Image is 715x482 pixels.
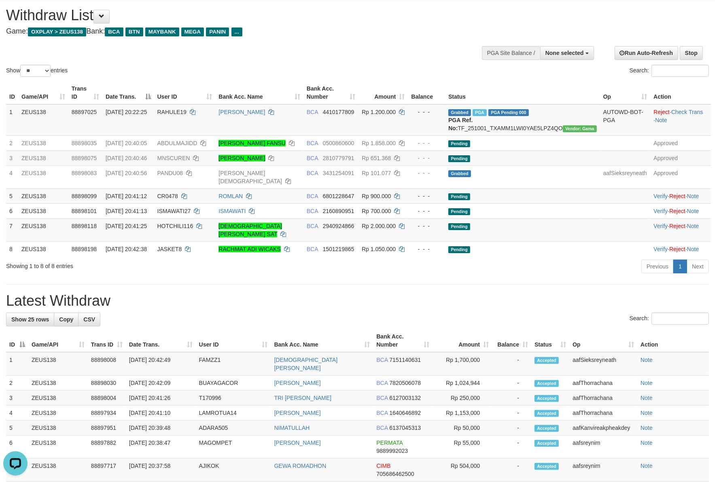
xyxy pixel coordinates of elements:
[445,81,600,104] th: Status
[18,203,68,218] td: ZEUS138
[411,245,442,253] div: - - -
[569,435,637,459] td: aafsreynim
[157,170,183,176] span: PANDU08
[630,313,709,325] label: Search:
[448,208,470,215] span: Pending
[655,117,667,123] a: Note
[181,27,204,36] span: MEGA
[196,329,271,352] th: User ID: activate to sort column ascending
[448,170,471,177] span: Grabbed
[389,410,421,416] span: Copy 1640646892 to clipboard
[535,425,559,432] span: Accepted
[18,188,68,203] td: ZEUS138
[600,81,651,104] th: Op: activate to sort column ascending
[59,316,73,323] span: Copy
[157,109,187,115] span: RAHULE19
[569,329,637,352] th: Op: activate to sort column ascending
[18,218,68,241] td: ZEUS138
[125,27,143,36] span: BTN
[72,223,97,229] span: 88898118
[650,203,711,218] td: · ·
[650,218,711,241] td: · ·
[307,223,318,229] span: BCA
[6,203,18,218] td: 6
[569,391,637,406] td: aafThorrachana
[411,207,442,215] div: - - -
[28,329,88,352] th: Game/API: activate to sort column ascending
[6,7,469,23] h1: Withdraw List
[653,208,668,214] a: Verify
[362,208,391,214] span: Rp 700.000
[88,435,126,459] td: 88897882
[106,155,147,161] span: [DATE] 20:40:46
[307,246,318,252] span: BCA
[307,208,318,214] span: BCA
[650,241,711,256] td: · ·
[323,170,354,176] span: Copy 3431254091 to clipboard
[88,421,126,435] td: 88897951
[106,140,147,146] span: [DATE] 20:40:05
[126,421,196,435] td: [DATE] 20:39:48
[448,109,471,116] span: Grabbed
[18,81,68,104] th: Game/API: activate to sort column ascending
[492,376,531,391] td: -
[535,380,559,387] span: Accepted
[274,380,321,386] a: [PERSON_NAME]
[102,81,154,104] th: Date Trans.: activate to sort column descending
[411,192,442,200] div: - - -
[323,246,354,252] span: Copy 1501219865 to clipboard
[535,463,559,470] span: Accepted
[669,193,685,199] a: Reject
[88,459,126,482] td: 88897717
[641,410,653,416] a: Note
[106,246,147,252] span: [DATE] 20:42:38
[219,246,281,252] a: RACHMAT ADI WICAKS
[28,421,88,435] td: ZEUS138
[448,193,470,200] span: Pending
[376,380,388,386] span: BCA
[6,218,18,241] td: 7
[18,135,68,150] td: ZEUS138
[72,170,97,176] span: 88898083
[492,352,531,376] td: -
[687,223,699,229] a: Note
[307,140,318,146] span: BCA
[641,260,674,273] a: Previous
[196,435,271,459] td: MAGOMPET
[126,406,196,421] td: [DATE] 20:41:10
[219,208,246,214] a: ISMAWATI
[323,208,354,214] span: Copy 2160890951 to clipboard
[157,223,193,229] span: HOTCHILI116
[653,109,670,115] a: Reject
[72,109,97,115] span: 88897025
[323,140,354,146] span: Copy 0500860600 to clipboard
[219,223,282,237] a: [DEMOGRAPHIC_DATA][PERSON_NAME] SAT
[473,109,487,116] span: Marked by aafnoeunsreypich
[83,316,95,323] span: CSV
[88,352,126,376] td: 88898008
[687,193,699,199] a: Note
[157,140,197,146] span: ABDULMAJIDD
[492,435,531,459] td: -
[126,329,196,352] th: Date Trans.: activate to sort column ascending
[28,435,88,459] td: ZEUS138
[376,425,388,431] span: BCA
[448,246,470,253] span: Pending
[641,425,653,431] a: Note
[6,406,28,421] td: 4
[6,104,18,136] td: 1
[18,241,68,256] td: ZEUS138
[157,246,182,252] span: JASKET8
[323,155,354,161] span: Copy 2810779791 to clipboard
[28,391,88,406] td: ZEUS138
[448,140,470,147] span: Pending
[650,188,711,203] td: · ·
[448,117,473,131] b: PGA Ref. No:
[206,27,229,36] span: PANIN
[545,50,584,56] span: None selected
[433,435,492,459] td: Rp 55,000
[271,329,373,352] th: Bank Acc. Name: activate to sort column ascending
[492,391,531,406] td: -
[6,259,292,270] div: Showing 1 to 8 of 8 entries
[535,410,559,417] span: Accepted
